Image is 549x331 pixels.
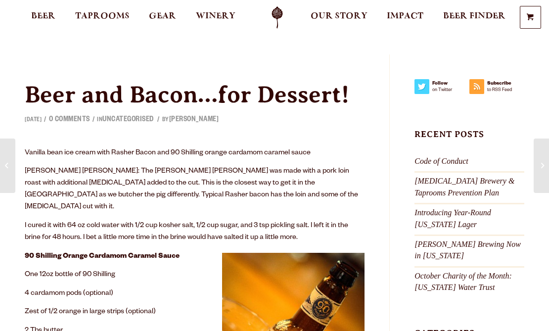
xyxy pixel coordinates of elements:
a: Winery [189,6,242,29]
a: [MEDICAL_DATA] Brewery & Taprooms Prevention Plan [414,177,514,196]
a: [PERSON_NAME] Brewing Now in [US_STATE] [414,240,521,260]
a: Code of Conduct [414,157,468,165]
a: Followon Twitter [414,79,469,99]
p: 4 cardamom pods (optional) [25,288,365,300]
p: Vanilla bean ice cream with Rasher Bacon and 90 Shilling orange cardamom caramel sauce [25,147,365,159]
span: to RSS Feed [469,87,524,93]
a: October Charity of the Month: [US_STATE] Water Trust [414,272,511,291]
strong: 90 Shilling Orange Cardamom Caramel Sauce [25,253,180,261]
span: Beer [31,12,55,20]
a: Introducing Year-Round [US_STATE] Lager [414,208,491,228]
p: One 12oz bottle of 90 Shilling [25,269,365,281]
a: Beer and Bacon…for Dessert! [25,81,349,108]
h3: Recent Posts [414,129,524,149]
span: / [155,117,162,124]
a: 0 Comments [49,116,90,124]
a: [PERSON_NAME] [169,116,219,124]
strong: Subscribe [469,79,524,87]
span: / [90,117,97,124]
i: [PERSON_NAME] [PERSON_NAME]: The [PERSON_NAME] [PERSON_NAME] was made with a pork loin roast with... [25,168,358,211]
span: Our Story [311,12,367,20]
time: [DATE] [25,117,42,124]
a: Impact [380,6,430,29]
strong: Follow [414,79,469,87]
span: by [162,117,219,124]
a: Beer [25,6,62,29]
p: Zest of 1/2 orange in large strips (optional) [25,306,365,318]
a: Gear [142,6,183,29]
span: Winery [196,12,235,20]
a: Subscribeto RSS Feed [469,79,524,99]
span: on Twitter [414,87,469,93]
span: Taprooms [75,12,130,20]
a: Uncategorised [102,116,154,124]
span: Beer Finder [443,12,505,20]
a: Odell Home [259,6,296,29]
span: Impact [387,12,423,20]
span: in [97,117,155,124]
a: Taprooms [69,6,136,29]
a: Beer Finder [437,6,512,29]
a: Our Story [304,6,374,29]
span: / [42,117,49,124]
i: I cured it with 64 oz cold water with 1/2 cup kosher salt, 1/2 cup sugar, and 3 tsp pickling salt... [25,222,348,242]
span: Gear [149,12,176,20]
